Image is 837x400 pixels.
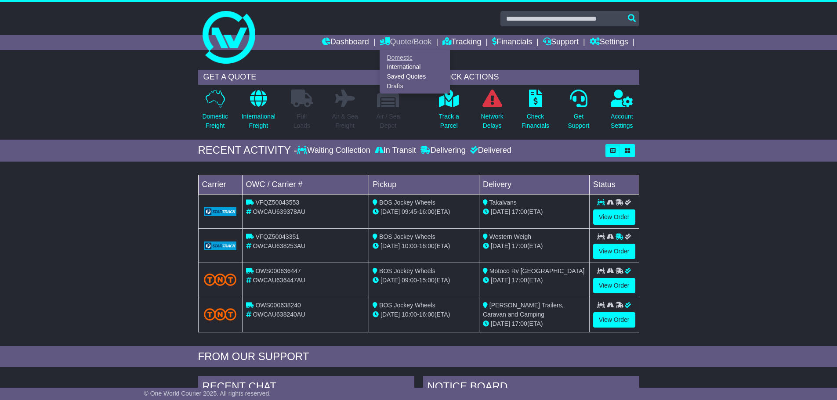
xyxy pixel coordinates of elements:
span: [DATE] [380,242,400,249]
div: QUICK ACTIONS [432,70,639,85]
div: (ETA) [483,276,586,285]
a: DomesticFreight [202,89,228,135]
a: Domestic [380,53,449,62]
span: BOS Jockey Wheels [379,302,435,309]
span: OWCAU639378AU [253,208,305,215]
a: Saved Quotes [380,72,449,82]
a: GetSupport [567,89,590,135]
span: [DATE] [491,277,510,284]
a: CheckFinancials [521,89,550,135]
td: Carrier [198,175,242,194]
div: - (ETA) [373,310,475,319]
span: [DATE] [491,242,510,249]
a: View Order [593,244,635,259]
p: Track a Parcel [439,112,459,130]
td: OWC / Carrier # [242,175,369,194]
p: International Freight [242,112,275,130]
span: [DATE] [380,208,400,215]
div: In Transit [373,146,418,155]
span: BOS Jockey Wheels [379,233,435,240]
p: Domestic Freight [202,112,228,130]
span: [DATE] [491,208,510,215]
a: Drafts [380,81,449,91]
img: GetCarrierServiceLogo [204,241,237,250]
td: Pickup [369,175,479,194]
span: OWCAU636447AU [253,277,305,284]
span: OWS000636447 [255,267,301,274]
div: Delivered [468,146,511,155]
span: OWCAU638240AU [253,311,305,318]
a: International [380,62,449,72]
img: TNT_Domestic.png [204,274,237,285]
p: Check Financials [522,112,549,130]
span: OWS000638240 [255,302,301,309]
p: Network Delays [481,112,503,130]
div: GET A QUOTE [198,70,406,85]
span: OWCAU638253AU [253,242,305,249]
span: 17:00 [512,208,527,215]
span: 16:00 [419,208,435,215]
div: Delivering [418,146,468,155]
span: Motoco Rv [GEOGRAPHIC_DATA] [489,267,585,274]
span: [DATE] [380,311,400,318]
a: Quote/Book [380,35,431,50]
a: Dashboard [322,35,369,50]
div: RECENT ACTIVITY - [198,144,297,157]
div: - (ETA) [373,207,475,216]
a: InternationalFreight [241,89,276,135]
img: GetCarrierServiceLogo [204,207,237,216]
span: [DATE] [380,277,400,284]
div: (ETA) [483,319,586,328]
span: © One World Courier 2025. All rights reserved. [144,390,271,397]
a: NetworkDelays [480,89,504,135]
span: 09:45 [402,208,417,215]
span: 10:00 [402,311,417,318]
div: FROM OUR SUPPORT [198,350,639,363]
p: Get Support [568,112,589,130]
div: - (ETA) [373,276,475,285]
img: TNT_Domestic.png [204,308,237,320]
div: (ETA) [483,207,586,216]
span: 09:00 [402,277,417,284]
span: VFQZ50043553 [255,199,299,206]
a: Support [543,35,579,50]
a: Settings [590,35,628,50]
a: Track aParcel [438,89,460,135]
span: 16:00 [419,242,435,249]
div: Quote/Book [380,50,450,94]
span: 17:00 [512,320,527,327]
span: [DATE] [491,320,510,327]
span: 15:00 [419,277,435,284]
div: RECENT CHAT [198,376,414,400]
a: View Order [593,278,635,293]
span: 17:00 [512,242,527,249]
td: Status [589,175,639,194]
div: NOTICE BOARD [423,376,639,400]
span: 10:00 [402,242,417,249]
span: 17:00 [512,277,527,284]
p: Account Settings [611,112,633,130]
td: Delivery [479,175,589,194]
span: [PERSON_NAME] Trailers, Caravan and Camping [483,302,564,318]
span: BOS Jockey Wheels [379,267,435,274]
span: Takalvans [489,199,517,206]
div: Waiting Collection [297,146,372,155]
a: View Order [593,209,635,225]
p: Full Loads [291,112,313,130]
a: Tracking [442,35,481,50]
span: Western Weigh [489,233,531,240]
div: - (ETA) [373,241,475,251]
a: View Order [593,312,635,328]
span: 16:00 [419,311,435,318]
p: Air / Sea Depot [377,112,400,130]
span: VFQZ50043351 [255,233,299,240]
div: (ETA) [483,241,586,251]
a: AccountSettings [610,89,634,135]
p: Air & Sea Freight [332,112,358,130]
span: BOS Jockey Wheels [379,199,435,206]
a: Financials [492,35,532,50]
